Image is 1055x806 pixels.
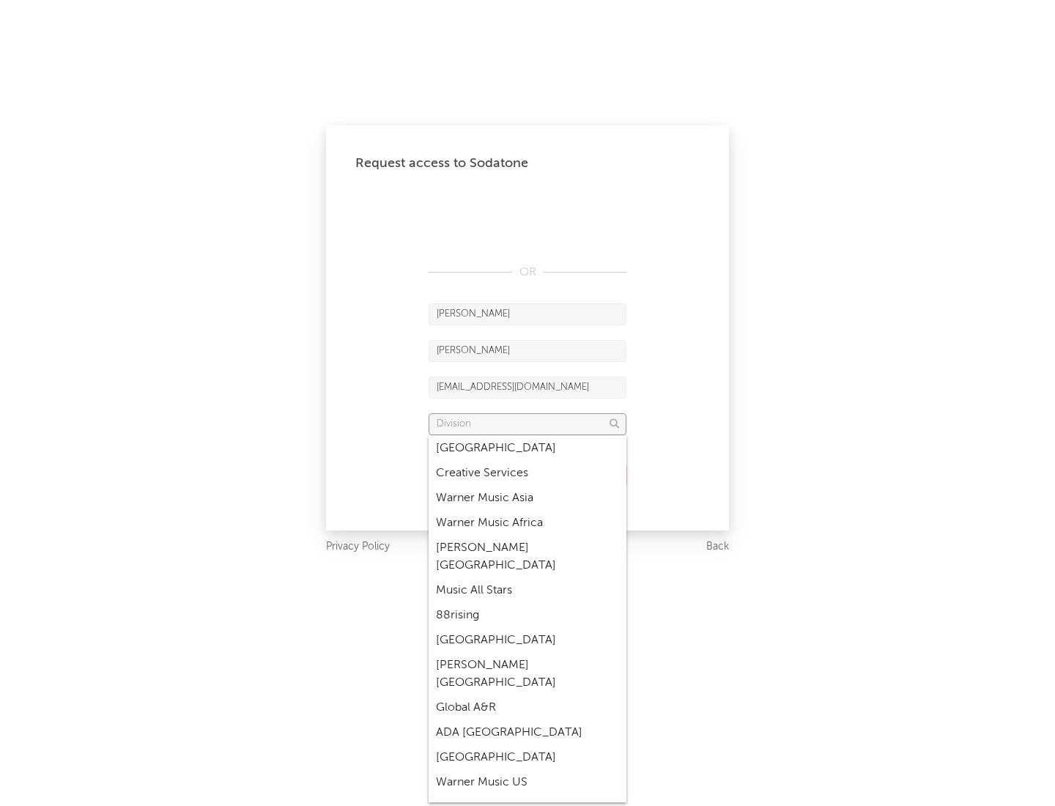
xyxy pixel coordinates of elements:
[429,303,626,325] input: First Name
[429,264,626,281] div: OR
[326,538,390,556] a: Privacy Policy
[429,695,626,720] div: Global A&R
[429,377,626,399] input: Email
[429,413,626,435] input: Division
[429,461,626,486] div: Creative Services
[429,511,626,536] div: Warner Music Africa
[355,155,700,172] div: Request access to Sodatone
[429,486,626,511] div: Warner Music Asia
[429,578,626,603] div: Music All Stars
[429,536,626,578] div: [PERSON_NAME] [GEOGRAPHIC_DATA]
[429,436,626,461] div: [GEOGRAPHIC_DATA]
[429,603,626,628] div: 88rising
[429,745,626,770] div: [GEOGRAPHIC_DATA]
[429,720,626,745] div: ADA [GEOGRAPHIC_DATA]
[429,653,626,695] div: [PERSON_NAME] [GEOGRAPHIC_DATA]
[706,538,729,556] a: Back
[429,628,626,653] div: [GEOGRAPHIC_DATA]
[429,340,626,362] input: Last Name
[429,770,626,795] div: Warner Music US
